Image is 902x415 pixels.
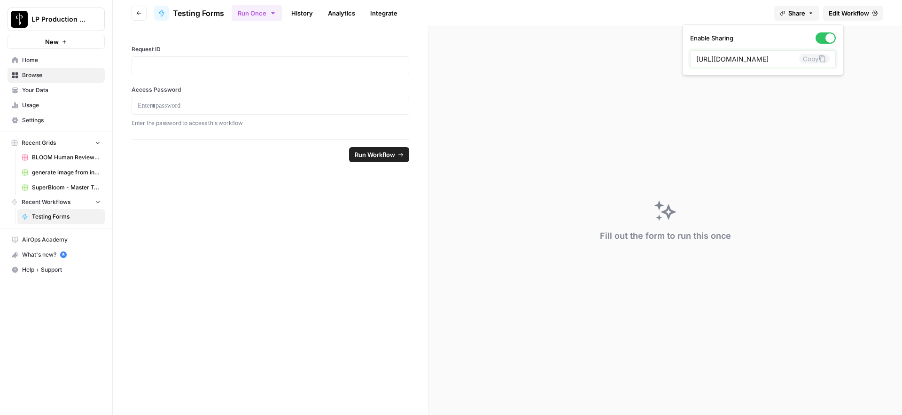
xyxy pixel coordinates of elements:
[22,198,70,206] span: Recent Workflows
[22,86,101,94] span: Your Data
[8,232,105,247] a: AirOps Academy
[154,6,224,21] a: Testing Forms
[60,251,67,258] a: 5
[22,235,101,244] span: AirOps Academy
[132,86,409,94] label: Access Password
[32,168,101,177] span: generate image from input image (copyright tests) duplicate Grid
[823,6,883,21] a: Edit Workflow
[31,15,88,24] span: LP Production Workloads
[173,8,224,19] span: Testing Forms
[22,139,56,147] span: Recent Grids
[45,37,59,47] span: New
[788,8,805,18] span: Share
[349,147,409,162] button: Run Workflow
[17,209,105,224] a: Testing Forms
[8,195,105,209] button: Recent Workflows
[8,53,105,68] a: Home
[11,11,28,28] img: LP Production Workloads Logo
[365,6,403,21] a: Integrate
[286,6,319,21] a: History
[22,56,101,64] span: Home
[8,68,105,83] a: Browse
[62,252,64,257] text: 5
[132,118,409,128] p: Enter the password to access this workflow
[8,248,104,262] div: What's new?
[355,150,395,159] span: Run Workflow
[22,116,101,125] span: Settings
[8,83,105,98] a: Your Data
[682,24,844,75] div: Share
[829,8,869,18] span: Edit Workflow
[232,5,282,21] button: Run Once
[774,6,819,21] button: Share
[17,180,105,195] a: SuperBloom - Master Topic List
[8,136,105,150] button: Recent Grids
[799,54,830,63] button: Copy
[8,98,105,113] a: Usage
[600,229,731,243] div: Fill out the form to run this once
[8,8,105,31] button: Workspace: LP Production Workloads
[22,71,101,79] span: Browse
[8,35,105,49] button: New
[32,183,101,192] span: SuperBloom - Master Topic List
[8,262,105,277] button: Help + Support
[17,150,105,165] a: BLOOM Human Review (ver2)
[22,266,101,274] span: Help + Support
[322,6,361,21] a: Analytics
[22,101,101,110] span: Usage
[8,113,105,128] a: Settings
[32,212,101,221] span: Testing Forms
[32,153,101,162] span: BLOOM Human Review (ver2)
[17,165,105,180] a: generate image from input image (copyright tests) duplicate Grid
[132,45,409,54] label: Request ID
[690,32,836,44] label: Enable Sharing
[8,247,105,262] button: What's new? 5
